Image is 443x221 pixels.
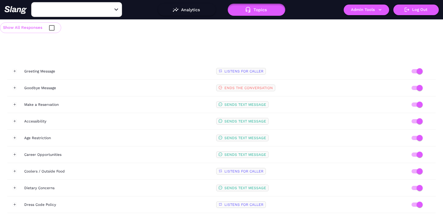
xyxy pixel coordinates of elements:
[24,118,211,124] div: Accessibility
[219,118,222,124] span: message
[24,135,211,141] div: Age Restriction
[219,185,222,191] span: message
[12,169,17,173] button: Expand row
[224,119,266,123] span: SENDS TEXT MESSAGE
[12,69,17,73] button: Expand row
[219,168,222,174] span: retweet
[219,68,222,74] span: retweet
[219,135,222,141] span: message
[12,86,17,90] button: Expand row
[224,69,263,73] span: LISTENS FOR CALLER
[224,186,266,190] span: SENDS TEXT MESSAGE
[24,152,211,158] div: Career Opportunities
[219,102,222,108] span: message
[228,4,285,16] button: Topics
[158,7,216,12] a: Analytics
[393,5,439,15] button: Log Out
[24,68,211,74] div: Greeting Message
[224,169,263,173] span: LISTENS FOR CALLER
[224,86,273,90] span: ENDS THE CONVERSATION
[219,85,222,91] span: logout
[24,168,211,174] div: Coolers / Outside Food
[24,185,211,191] div: Dietary Concerns
[113,6,120,13] button: Open
[12,186,17,190] button: Expand row
[24,85,211,91] div: Goodbye Message
[224,203,263,207] span: LISTENS FOR CALLER
[12,152,17,157] button: Expand row
[24,102,211,108] div: Make a Reservation
[24,202,211,208] div: Dress Code Policy
[344,5,389,15] button: Admin Tools
[4,6,27,14] img: 623511267c55cb56e2f2a487_logo2.png
[219,152,222,158] span: message
[224,102,266,107] span: SENDS TEXT MESSAGE
[158,4,216,16] button: Analytics
[12,102,17,107] button: Expand row
[12,203,17,207] button: Expand row
[224,136,266,140] span: SENDS TEXT MESSAGE
[12,136,17,140] button: Expand row
[12,119,17,123] button: Expand row
[219,202,222,208] span: retweet
[224,152,266,157] span: SENDS TEXT MESSAGE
